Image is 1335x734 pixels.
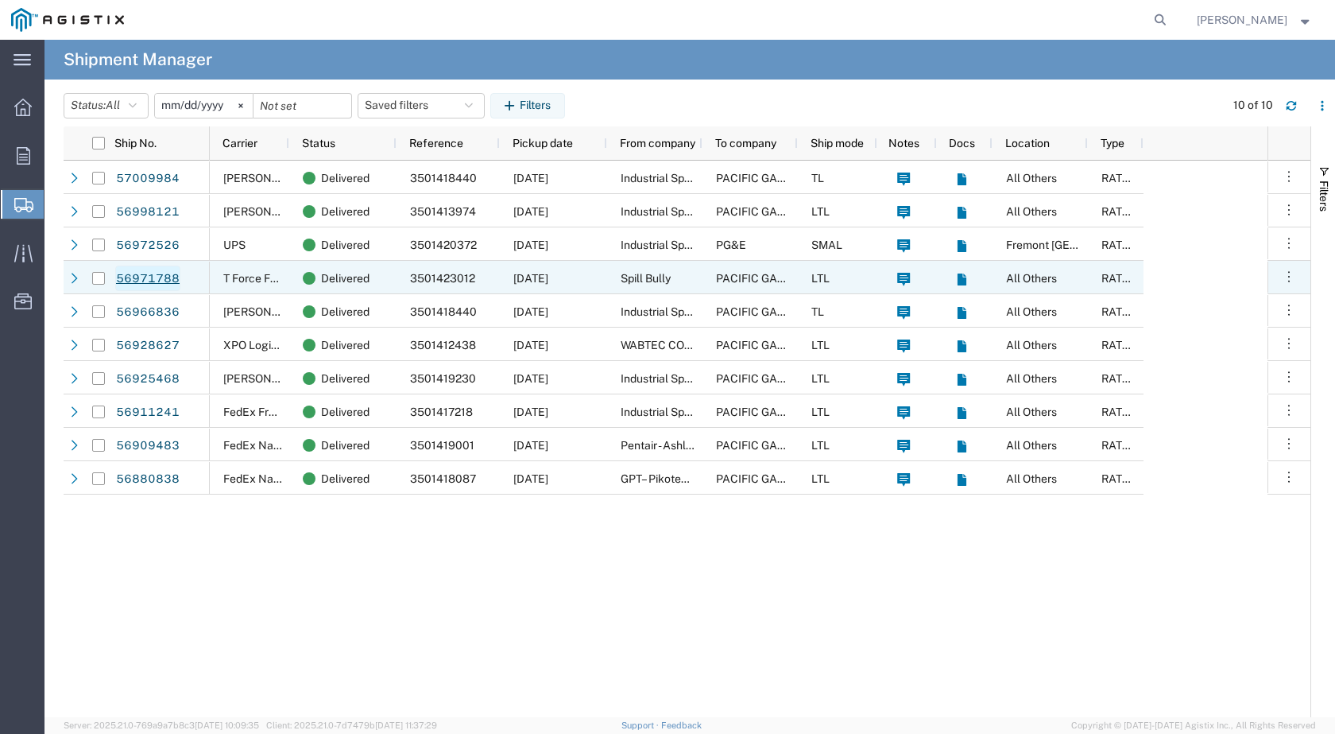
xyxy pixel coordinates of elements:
span: Delivered [321,395,370,429]
span: PACIFIC GAS & ELECTRIC COMPANY [716,406,908,418]
span: [DATE] 10:09:35 [195,720,259,730]
span: Industrial Specialty Products Inc [621,205,784,218]
span: LTL [811,339,830,351]
span: LTL [811,205,830,218]
span: LTL [811,272,830,285]
span: LTL [811,372,830,385]
span: RATED [1101,339,1137,351]
input: Not set [253,94,351,118]
span: All Others [1006,372,1057,385]
span: PACIFIC GAS & ELECTRIC COMPANY [716,472,908,485]
span: 3501419001 [410,439,474,452]
span: 3501413974 [410,205,476,218]
a: Support [621,720,661,730]
span: PACIFIC GAS & ELECTRIC COMPANY [716,305,908,318]
span: XPO Logistics LTL [223,339,315,351]
span: 09/29/2025 [513,305,548,318]
span: Industrial Specialty Products Inc [621,172,784,184]
span: Client: 2025.21.0-7d7479b [266,720,437,730]
span: All Others [1006,406,1057,418]
span: Roy Miller Freight Lines [223,205,382,218]
span: Alberto Quezada [1197,11,1287,29]
span: From company [620,137,695,150]
span: TL [811,305,824,318]
span: Delivered [321,462,370,495]
a: 56909483 [115,433,180,458]
span: TL [811,172,824,184]
span: Copyright © [DATE]-[DATE] Agistix Inc., All Rights Reserved [1071,719,1316,732]
span: PACIFIC GAS & ELECTRIC COMPANY [716,439,908,452]
a: 56928627 [115,332,180,358]
span: All [106,99,120,111]
span: All Others [1006,305,1057,318]
span: RATED [1101,305,1137,318]
span: LTL [811,439,830,452]
span: Delivered [321,362,370,395]
span: C.H. Robinson [223,172,314,184]
span: All Others [1006,339,1057,351]
span: Pentair - Ashland Operations / Multi W Systems [621,439,855,452]
span: C.H. Robinson [223,305,314,318]
button: Filters [490,93,565,118]
span: Delivered [321,228,370,262]
span: RATED [1101,172,1137,184]
span: PACIFIC GAS & ELECTRIC COMPANY [716,272,908,285]
span: UPS [223,239,246,251]
span: Delivered [321,429,370,462]
img: logo [11,8,124,32]
button: Status:All [64,93,149,118]
span: Ship No. [114,137,157,150]
span: 09/22/2025 [513,472,548,485]
span: 09/25/2025 [513,339,548,351]
a: 57009984 [115,165,180,191]
span: RATED [1101,439,1137,452]
div: 10 of 10 [1233,97,1273,114]
span: Docs [949,137,975,150]
span: Notes [888,137,919,150]
a: 56971788 [115,266,180,291]
span: Delivered [321,262,370,295]
span: 3501417218 [410,406,473,418]
span: SMAL [811,239,842,251]
span: Roy Miller Freight Lines [223,372,382,385]
span: 3501418087 [410,472,476,485]
span: 09/23/2025 [513,406,548,418]
span: PG&E [716,239,746,251]
span: LTL [811,472,830,485]
span: PACIFIC GAS & ELECTRIC COMPANY [716,372,908,385]
span: 3501419230 [410,372,476,385]
span: 09/24/2025 [513,372,548,385]
span: 10/02/2025 [513,172,548,184]
span: PACIFIC GAS & ELECTRIC COMPANY [716,339,908,351]
button: Saved filters [358,93,485,118]
span: 09/24/2025 [513,439,548,452]
span: Ship mode [811,137,864,150]
span: Delivered [321,195,370,228]
span: 3501418440 [410,305,477,318]
a: 56966836 [115,299,180,324]
input: Not set [155,94,253,118]
span: FedEx Freight East [223,406,320,418]
span: RATED [1101,406,1137,418]
span: Fremont DC [1006,239,1165,251]
span: FedEx National [223,439,302,452]
span: 09/29/2025 [513,239,548,251]
span: Server: 2025.21.0-769a9a7b8c3 [64,720,259,730]
span: Reference [409,137,463,150]
span: All Others [1006,472,1057,485]
h4: Shipment Manager [64,40,212,80]
span: All Others [1006,272,1057,285]
span: RATED [1101,205,1137,218]
span: Spill Bully [621,272,671,285]
a: 56911241 [115,399,180,425]
a: 56972526 [115,232,180,258]
span: Pickup date [513,137,573,150]
span: Carrier [222,137,257,150]
span: Location [1005,137,1050,150]
span: RATED [1101,272,1137,285]
span: All Others [1006,439,1057,452]
span: Delivered [321,161,370,195]
span: RATED [1101,372,1137,385]
span: PACIFIC GAS & ELECTRIC COMPANY [716,205,908,218]
span: Industrial Specialty Products Inc [621,372,784,385]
